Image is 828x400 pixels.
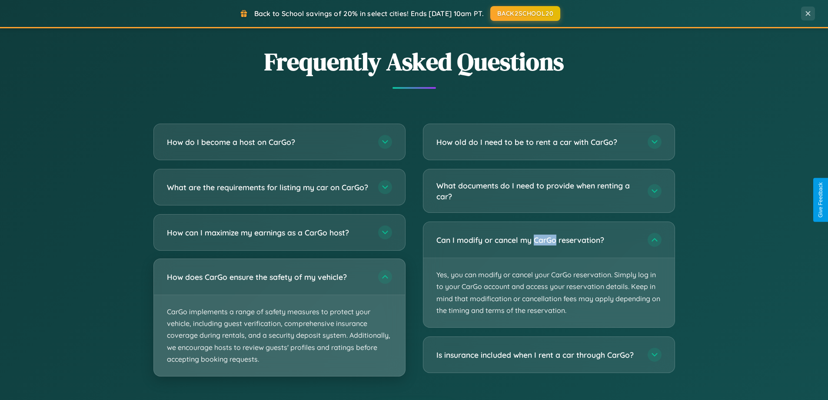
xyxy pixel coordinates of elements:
[254,9,484,18] span: Back to School savings of 20% in select cities! Ends [DATE] 10am PT.
[436,180,639,202] h3: What documents do I need to provide when renting a car?
[167,272,369,282] h3: How does CarGo ensure the safety of my vehicle?
[490,6,560,21] button: BACK2SCHOOL20
[167,137,369,148] h3: How do I become a host on CarGo?
[153,45,675,78] h2: Frequently Asked Questions
[167,182,369,193] h3: What are the requirements for listing my car on CarGo?
[167,227,369,238] h3: How can I maximize my earnings as a CarGo host?
[436,137,639,148] h3: How old do I need to be to rent a car with CarGo?
[423,258,675,327] p: Yes, you can modify or cancel your CarGo reservation. Simply log in to your CarGo account and acc...
[154,295,405,376] p: CarGo implements a range of safety measures to protect your vehicle, including guest verification...
[436,235,639,245] h3: Can I modify or cancel my CarGo reservation?
[436,350,639,360] h3: Is insurance included when I rent a car through CarGo?
[818,182,824,218] div: Give Feedback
